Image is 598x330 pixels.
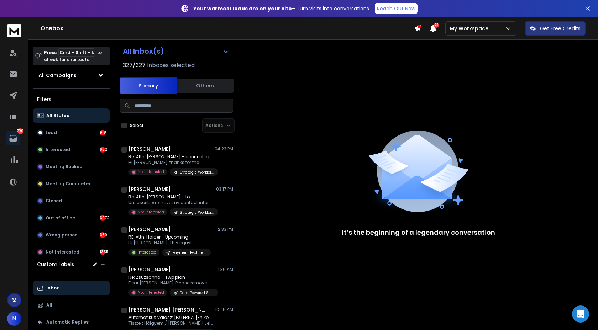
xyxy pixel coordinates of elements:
[33,68,110,82] button: All Campaigns
[58,48,95,57] span: Cmd + Shift + k
[128,266,171,273] h1: [PERSON_NAME]
[128,145,171,153] h1: [PERSON_NAME]
[46,232,78,238] p: Wrong person
[46,130,57,135] p: Lead
[128,154,214,160] p: Re: Attn: [PERSON_NAME] - connecting
[215,146,233,152] p: 04:23 PM
[193,5,369,12] p: – Turn visits into conversations
[342,228,495,238] p: It’s the beginning of a legendary conversation
[525,21,586,36] button: Get Free Credits
[33,126,110,140] button: Lead918
[33,228,110,242] button: Wrong person369
[216,267,233,272] p: 11:36 AM
[33,143,110,157] button: Interested682
[100,249,105,255] div: 1355
[33,108,110,123] button: All Status
[100,215,105,221] div: 3972
[6,131,20,145] a: 7296
[33,281,110,295] button: Inbox
[130,123,144,128] label: Select
[147,61,195,70] h3: Inboxes selected
[33,194,110,208] button: Closed
[100,130,105,135] div: 918
[128,226,171,233] h1: [PERSON_NAME]
[123,48,164,55] h1: All Inbox(s)
[138,250,157,255] p: Interested
[17,128,23,134] p: 7296
[7,24,21,37] img: logo
[33,245,110,259] button: Not Interested1355
[193,5,292,12] strong: Your warmest leads are on your site
[37,261,74,268] h3: Custom Labels
[100,147,105,153] div: 682
[180,170,214,175] p: Strategic Workforce Planning - Learnova
[128,160,214,165] p: Hi [PERSON_NAME], thanks for the
[377,5,415,12] p: Reach Out Now
[215,307,233,313] p: 10:25 AM
[450,25,491,32] p: My Workspace
[180,290,214,296] p: Data Powered SWP - Keynotive
[216,227,233,232] p: 12:33 PM
[177,78,234,94] button: Others
[172,250,206,255] p: Payment Evolution - Keynotive
[33,94,110,104] h3: Filters
[128,315,214,320] p: Automatikus válasz: [EXTERNAL]Eniko - short
[33,177,110,191] button: Meeting Completed
[128,194,214,200] p: Re: Attn: [PERSON_NAME] - to
[216,186,233,192] p: 03:17 PM
[46,249,79,255] p: Not Interested
[46,215,75,221] p: Out of office
[128,306,207,313] h1: [PERSON_NAME] [PERSON_NAME]
[33,315,110,329] button: Automatic Replies
[46,164,83,170] p: Meeting Booked
[46,302,52,308] p: All
[46,181,92,187] p: Meeting Completed
[128,320,214,326] p: Tisztelt Hölgyem / [PERSON_NAME]! Jelenleg
[33,160,110,174] button: Meeting Booked
[180,210,214,215] p: Strategic Workforce Planning - Learnova
[46,198,62,204] p: Closed
[7,312,21,326] button: N
[33,211,110,225] button: Out of office3972
[123,61,146,70] span: 327 / 327
[41,24,414,33] h1: Onebox
[138,290,164,295] p: Not Interested
[100,232,105,238] div: 369
[33,298,110,312] button: All
[128,275,214,280] p: Re: Zsuzsanna - swp plan
[46,147,70,153] p: Interested
[128,280,214,286] p: Dear [PERSON_NAME], Please remove my
[46,319,89,325] p: Automatic Replies
[46,285,59,291] p: Inbox
[128,234,211,240] p: RE: Attn: Haider - Upcoming
[117,44,235,58] button: All Inbox(s)
[434,23,439,28] span: 28
[46,113,69,118] p: All Status
[572,305,589,323] div: Open Intercom Messenger
[44,49,102,63] p: Press to check for shortcuts.
[138,169,164,175] p: Not Interested
[120,77,177,94] button: Primary
[128,200,214,206] p: Unsuscribe/remove my contact information Sincerely,
[138,209,164,215] p: Not Interested
[128,240,211,246] p: Hi [PERSON_NAME], This is just
[128,186,171,193] h1: [PERSON_NAME]
[540,25,581,32] p: Get Free Credits
[38,72,77,79] h1: All Campaigns
[375,3,418,14] a: Reach Out Now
